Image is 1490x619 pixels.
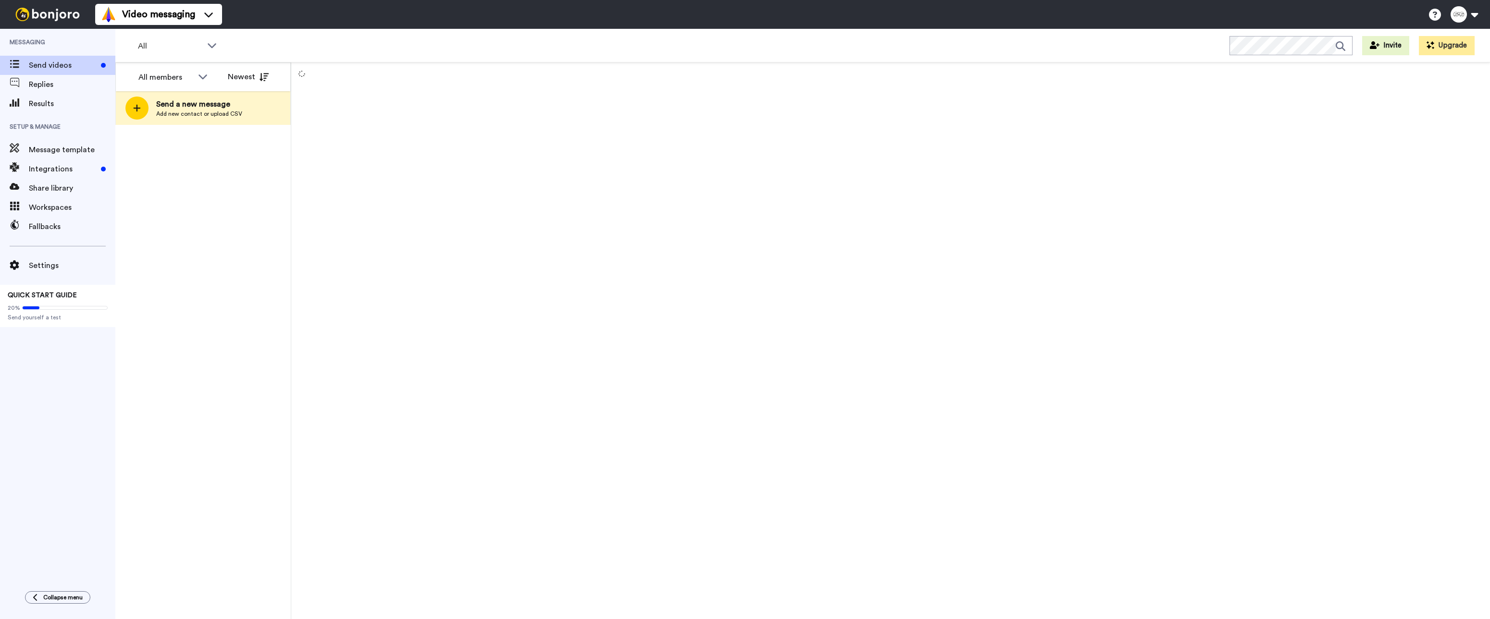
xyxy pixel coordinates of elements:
[221,67,276,86] button: Newest
[29,60,97,71] span: Send videos
[156,110,242,118] span: Add new contact or upload CSV
[8,292,77,299] span: QUICK START GUIDE
[138,40,202,52] span: All
[156,98,242,110] span: Send a new message
[29,163,97,175] span: Integrations
[25,591,90,604] button: Collapse menu
[1362,36,1409,55] button: Invite
[1419,36,1475,55] button: Upgrade
[29,202,115,213] span: Workspaces
[43,594,83,601] span: Collapse menu
[29,79,115,90] span: Replies
[29,144,115,156] span: Message template
[138,72,193,83] div: All members
[29,221,115,232] span: Fallbacks
[29,98,115,109] span: Results
[29,260,115,271] span: Settings
[8,314,108,321] span: Send yourself a test
[29,182,115,194] span: Share library
[101,7,116,22] img: vm-color.svg
[12,8,84,21] img: bj-logo-header-white.svg
[8,304,20,312] span: 20%
[122,8,195,21] span: Video messaging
